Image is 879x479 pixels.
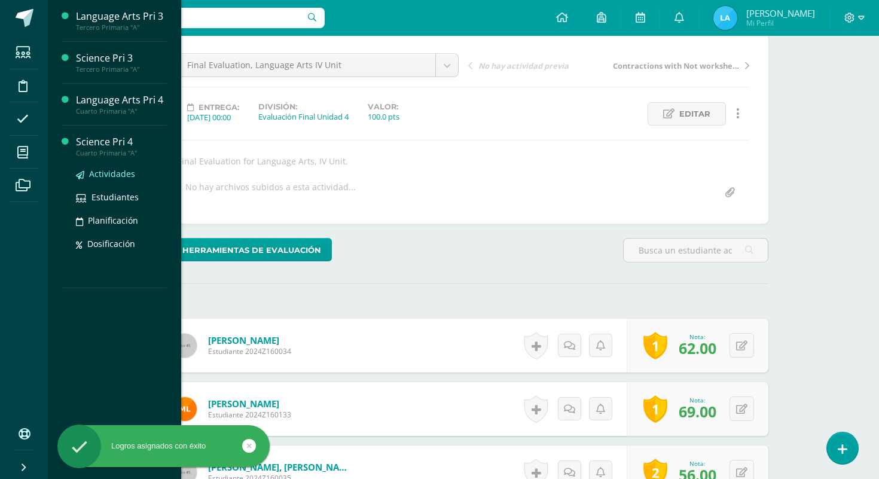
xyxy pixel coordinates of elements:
[76,135,167,157] a: Science Pri 4Cuarto Primaria "A"
[178,54,458,77] a: Final Evaluation, Language Arts IV Unit
[76,237,167,251] a: Dosificación
[91,191,139,203] span: Estudiantes
[173,397,197,421] img: 5a66916c3adc54687111bd8e5311b9ba.png
[624,239,768,262] input: Busca un estudiante aquí...
[76,23,167,32] div: Tercero Primaria "A"
[76,190,167,204] a: Estudiantes
[208,398,291,410] a: [PERSON_NAME]
[76,93,167,115] a: Language Arts Pri 4Cuarto Primaria "A"
[643,332,667,359] a: 1
[679,338,716,358] span: 62.00
[679,459,716,468] div: Nota:
[746,7,815,19] span: [PERSON_NAME]
[76,65,167,74] div: Tercero Primaria "A"
[208,346,291,356] span: Estudiante 2024Z160034
[76,51,167,74] a: Science Pri 3Tercero Primaria "A"
[76,213,167,227] a: Planificación
[88,215,138,226] span: Planificación
[76,107,167,115] div: Cuarto Primaria "A"
[187,54,426,77] span: Final Evaluation, Language Arts IV Unit
[643,395,667,423] a: 1
[187,112,239,123] div: [DATE] 00:00
[173,334,197,358] img: 45x45
[368,102,399,111] label: Valor:
[158,238,332,261] a: Herramientas de evaluación
[76,51,167,65] div: Science Pri 3
[76,167,167,181] a: Actividades
[57,441,270,451] div: Logros asignados con éxito
[679,401,716,422] span: 69.00
[76,93,167,107] div: Language Arts Pri 4
[76,149,167,157] div: Cuarto Primaria "A"
[76,135,167,149] div: Science Pri 4
[679,103,710,125] span: Editar
[87,238,135,249] span: Dosificación
[199,103,239,112] span: Entrega:
[746,18,815,28] span: Mi Perfil
[679,396,716,404] div: Nota:
[368,111,399,122] div: 100.0 pts
[609,59,749,71] a: Contractions with Not worksheet
[173,155,754,167] div: Final Evaluation for Language Arts, IV Unit.
[478,60,569,71] span: No hay actividad previa
[258,102,349,111] label: División:
[713,6,737,30] img: 6154c65518de364556face02cf411cfc.png
[258,111,349,122] div: Evaluación Final Unidad 4
[182,239,321,261] span: Herramientas de evaluación
[208,410,291,420] span: Estudiante 2024Z160133
[89,168,135,179] span: Actividades
[208,334,291,346] a: [PERSON_NAME]
[56,8,325,28] input: Busca un usuario...
[76,10,167,23] div: Language Arts Pri 3
[76,10,167,32] a: Language Arts Pri 3Tercero Primaria "A"
[679,332,716,341] div: Nota:
[185,181,356,205] div: No hay archivos subidos a esta actividad...
[613,60,740,71] span: Contractions with Not worksheet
